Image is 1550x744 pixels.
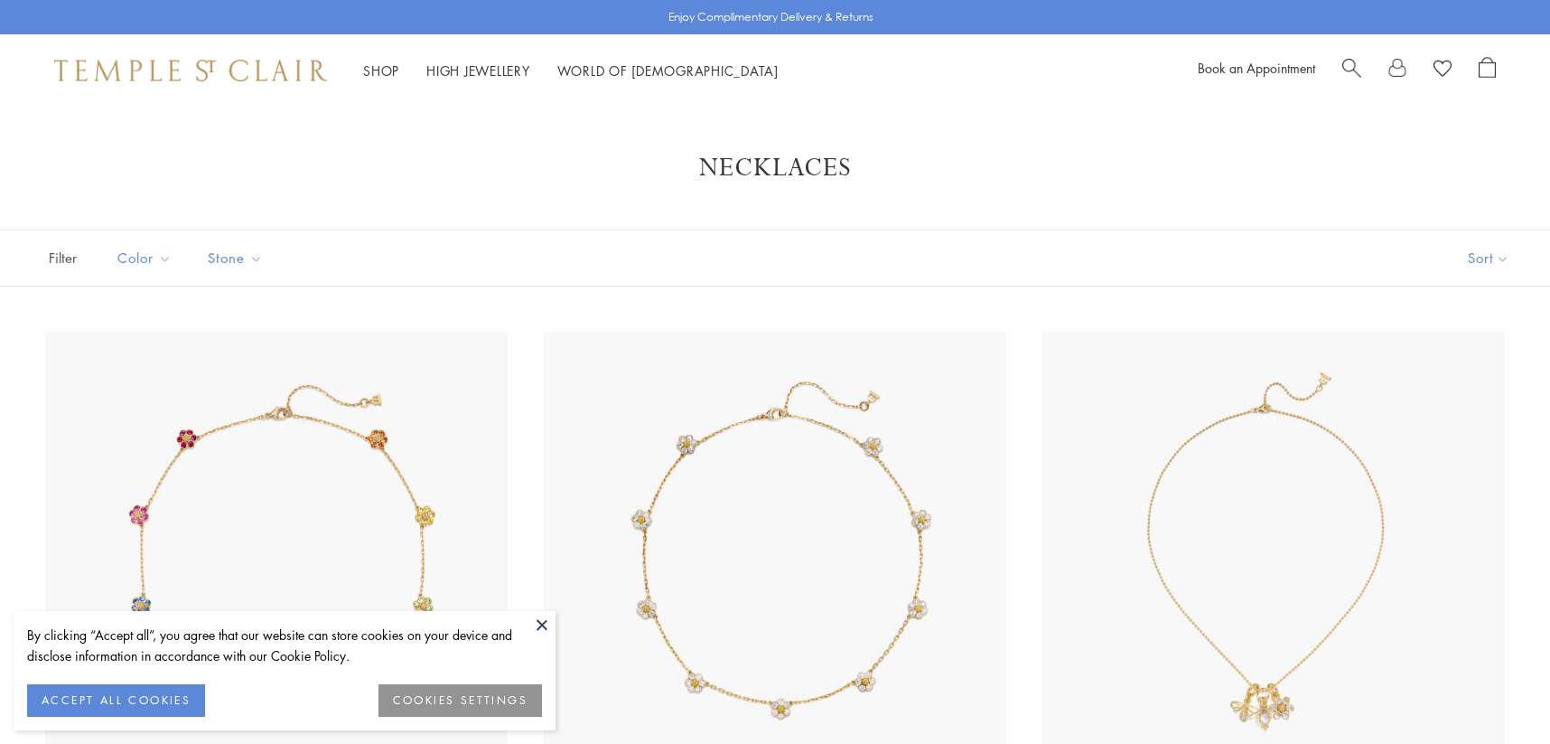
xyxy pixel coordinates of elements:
[27,625,542,666] div: By clicking “Accept all”, you agree that our website can store cookies on your device and disclos...
[1460,659,1532,726] iframe: Gorgias live chat messenger
[363,60,779,82] nav: Main navigation
[557,61,779,80] a: World of [DEMOGRAPHIC_DATA]World of [DEMOGRAPHIC_DATA]
[1433,57,1452,84] a: View Wishlist
[199,247,276,269] span: Stone
[1479,57,1496,84] a: Open Shopping Bag
[378,684,542,717] button: COOKIES SETTINGS
[194,238,276,278] button: Stone
[668,8,873,26] p: Enjoy Complimentary Delivery & Returns
[108,247,185,269] span: Color
[1198,59,1315,77] a: Book an Appointment
[27,684,205,717] button: ACCEPT ALL COOKIES
[104,238,185,278] button: Color
[363,61,399,80] a: ShopShop
[54,60,327,81] img: Temple St. Clair
[1427,231,1550,286] button: Show sort by
[72,152,1478,184] h1: Necklaces
[1342,57,1361,84] a: Search
[426,61,530,80] a: High JewelleryHigh Jewellery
